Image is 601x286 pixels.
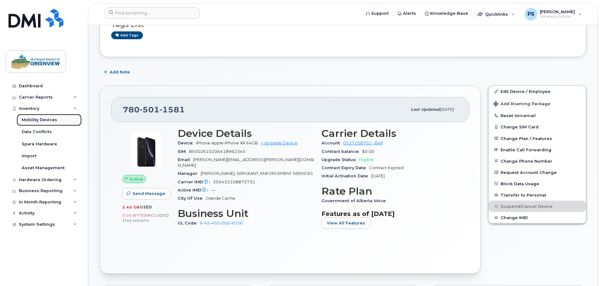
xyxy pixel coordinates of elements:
span: [PERSON_NAME][EMAIL_ADDRESS][PERSON_NAME][DOMAIN_NAME] [178,157,314,168]
span: Support [371,10,389,17]
span: [DATE] [440,107,454,112]
button: Add Note [100,67,135,78]
span: Enable Call Forwarding [501,147,551,152]
span: Account [322,141,343,145]
img: image20231002-3703462-1qb80zy.jpeg [127,131,165,169]
span: View All Features [327,220,365,226]
span: Contract balance [322,149,362,154]
span: Email [178,157,193,162]
span: 2.40 GB [122,205,140,209]
div: Quicklinks [473,8,519,20]
h3: Features as of [DATE] [322,210,458,218]
span: Add Note [110,69,130,75]
span: Upgrade Status [322,157,359,162]
h3: Tags List [111,21,575,29]
span: Active [130,176,143,182]
button: View All Features [322,218,371,229]
span: Knowledge Base [430,10,468,17]
span: [PERSON_NAME], SERGEANT, ENFORCEMENT SERVICES [201,171,313,176]
span: Carrier IMEI [178,180,213,184]
span: 501 [140,105,160,114]
span: Government of Alberta Voice [322,198,389,203]
span: GL Code [178,221,200,225]
button: Block Data Usage [489,178,586,189]
span: SIM [178,149,189,154]
button: Change IMEI [489,212,586,223]
button: Suspend/Cancel Device [489,201,586,212]
span: Eligible [359,157,374,162]
h3: Device Details [178,128,314,139]
span: Change Plan / Features [501,136,552,141]
h3: Carrier Details [322,128,458,139]
span: Send Message [133,191,165,197]
span: [DATE] [371,174,385,178]
button: Change Plan / Features [489,133,586,144]
span: City Of Use [178,196,206,201]
a: Alerts [393,7,420,20]
button: Request Account Change [489,167,586,178]
span: Quicklinks [485,12,508,17]
span: 780 [123,105,185,114]
a: Edit Device / Employee [489,86,586,97]
span: Manager [178,171,201,176]
button: Enable Call Forwarding [489,144,586,155]
span: Device [178,141,196,145]
span: 356433108873731 [213,180,255,184]
h3: Business Unit [178,208,314,219]
button: Change SIM Card [489,121,586,132]
button: Transfer to Personal [489,189,586,201]
button: Add Roaming Package [489,97,586,110]
div: Peter Stoodley [520,8,586,20]
span: $0.00 [362,149,374,154]
span: Last updated [411,107,440,112]
span: [PERSON_NAME] [540,9,575,14]
span: Contract Expiry Date [322,165,369,170]
span: Active IMEI [178,188,211,192]
a: Knowledge Base [420,7,473,20]
span: Add Roaming Package [494,101,550,107]
span: — [211,188,215,192]
button: Reset Voicemail [489,110,586,121]
span: Wireless Admin [540,14,575,19]
span: 0.00 Bytes [122,213,146,218]
button: Change Phone Number [489,155,586,167]
a: 6-45-450-000-6036 [200,221,243,225]
span: 1581 [160,105,185,114]
span: used [140,205,152,209]
span: Initial Activation Date [322,174,371,178]
a: + Upgrade Device [261,141,297,145]
span: Grande Cache [206,196,235,201]
span: Contract Expired [369,165,403,170]
a: 0527208702 - Bell [343,141,383,145]
span: 89302610206418962345 [189,149,246,154]
a: Add tags [111,31,143,39]
span: Alerts [403,10,416,17]
span: iPhone Apple iPhone XR 64GB [196,141,258,145]
input: Find something... [105,7,200,19]
h3: Rate Plan [322,186,458,197]
button: Send Message [122,188,171,199]
span: Suspend/Cancel Device [501,204,553,209]
span: PS [528,10,534,18]
a: Support [361,7,393,20]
